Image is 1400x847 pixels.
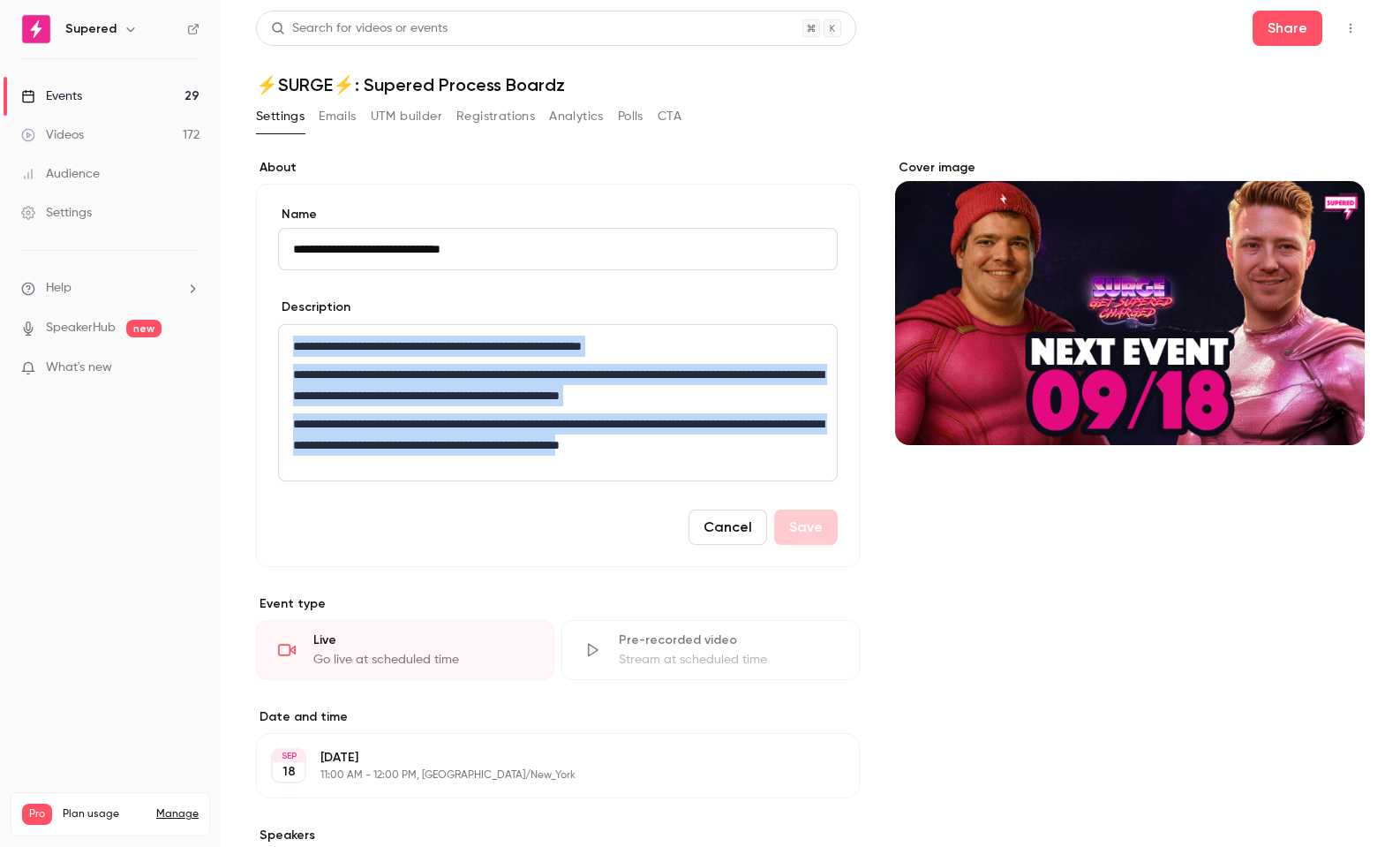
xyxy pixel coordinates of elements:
p: [DATE] [320,749,766,767]
h1: ⚡️SURGE⚡️: Supered Process Boardz [256,74,1365,95]
button: Polls [618,102,644,131]
div: Live [313,631,532,649]
button: CTA [658,102,681,131]
button: Analytics [549,102,604,131]
button: Share [1253,11,1322,46]
span: What's new [46,359,112,377]
a: Manage [156,807,199,821]
div: Pre-recorded video [619,631,838,649]
div: Settings [21,204,92,222]
button: Settings [256,102,305,131]
h6: Supered [65,20,117,38]
div: Events [21,87,82,105]
p: Event type [256,595,860,613]
span: Help [46,279,72,298]
label: Description [278,299,350,316]
div: editor [279,325,837,480]
div: Go live at scheduled time [313,651,532,669]
div: Videos [21,126,84,144]
p: 18 [282,763,296,781]
li: help-dropdown-opener [21,279,199,298]
p: 11:00 AM - 12:00 PM, [GEOGRAPHIC_DATA]/New_York [320,768,766,783]
section: Cover image [895,159,1365,445]
button: Cancel [689,510,767,545]
span: new [126,320,162,337]
label: Cover image [895,159,1365,177]
label: About [256,159,860,177]
div: SEP [273,750,305,762]
iframe: Noticeable Trigger [178,360,199,376]
div: Search for videos or events [271,19,448,38]
button: Emails [319,102,356,131]
label: Date and time [256,708,860,726]
label: Name [278,206,838,223]
button: Registrations [456,102,535,131]
span: Pro [22,804,52,825]
span: Plan usage [63,807,146,821]
button: UTM builder [371,102,442,131]
div: Pre-recorded videoStream at scheduled time [561,620,860,680]
div: Audience [21,165,100,183]
label: Speakers [256,827,860,844]
img: Supered [22,15,50,43]
a: SpeakerHub [46,319,116,337]
div: LiveGo live at scheduled time [256,620,554,680]
div: Stream at scheduled time [619,651,838,669]
section: description [278,324,838,481]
